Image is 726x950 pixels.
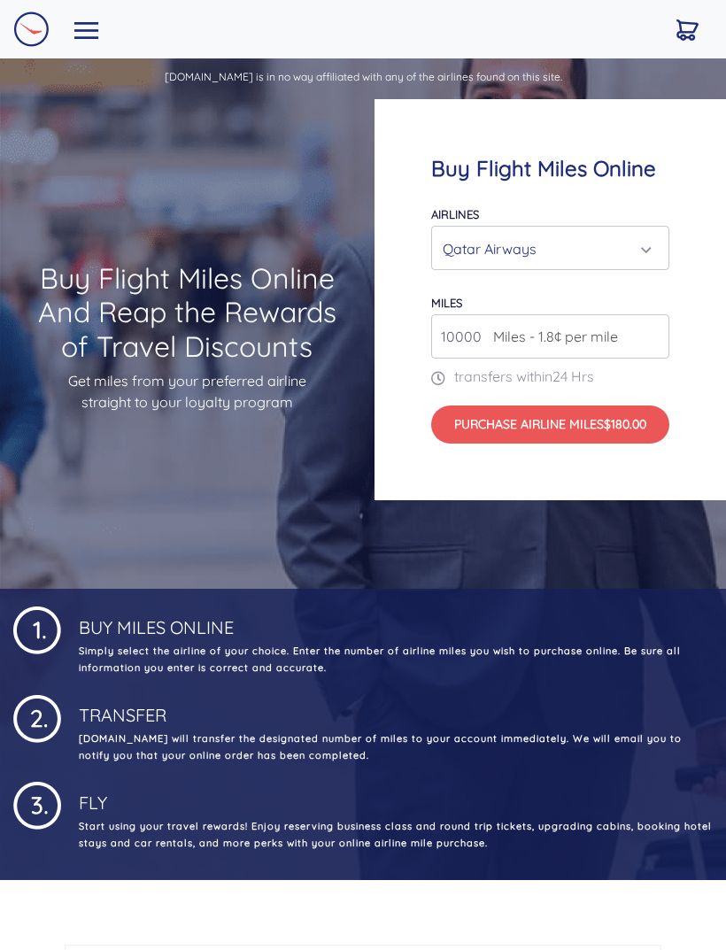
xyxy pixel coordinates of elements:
[431,226,669,270] button: Qatar Airways
[75,818,713,852] p: Start using your travel rewards! Enjoy reserving business class and round trip tickets, upgrading...
[75,603,713,638] h4: Buy Miles Online
[443,232,647,266] div: Qatar Airways
[28,370,346,413] p: Get miles from your preferred airline straight to your loyalty program
[13,7,49,51] a: Logo
[28,261,346,363] h1: Buy Flight Miles Online And Reap the Rewards of Travel Discounts
[431,405,669,444] button: Purchase Airline Miles$180.00
[74,22,99,39] img: Toggle
[431,366,669,387] p: transfers within
[552,367,594,385] span: 24 Hrs
[13,778,61,830] img: 1
[676,19,699,41] img: Cart
[75,691,713,726] h4: Transfer
[431,156,669,182] h4: Buy Flight Miles Online
[604,416,646,432] span: $180.00
[75,778,713,814] h4: Fly
[63,15,111,42] button: Toggle navigation
[431,207,479,221] label: Airlines
[484,326,618,347] span: Miles - 1.8¢ per mile
[75,730,713,764] p: [DOMAIN_NAME] will transfer the designated number of miles to your account immediately. We will e...
[431,296,462,310] label: miles
[13,12,49,47] img: Logo
[13,603,61,654] img: 1
[75,643,713,676] p: Simply select the airline of your choice. Enter the number of airline miles you wish to purchase ...
[13,691,61,743] img: 1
